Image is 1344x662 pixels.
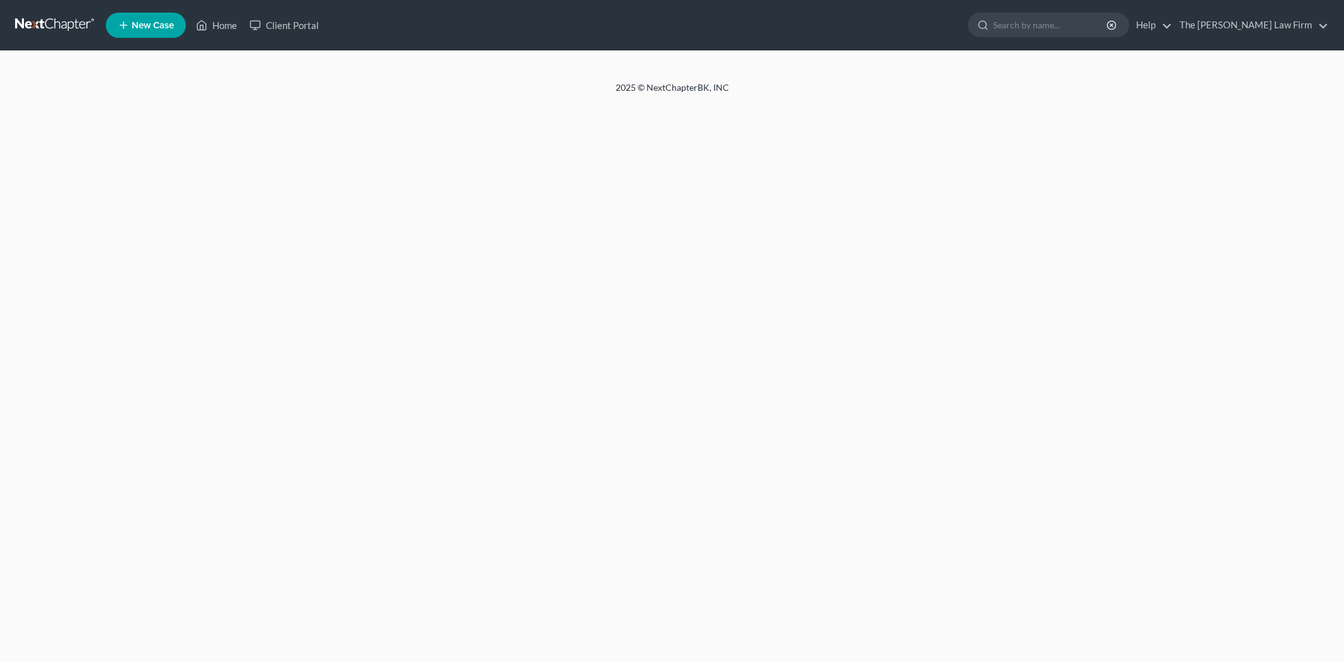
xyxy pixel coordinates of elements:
a: The [PERSON_NAME] Law Firm [1173,14,1328,37]
a: Client Portal [243,14,325,37]
div: 2025 © NextChapterBK, INC [313,81,1031,104]
span: New Case [132,21,174,30]
a: Home [190,14,243,37]
a: Help [1130,14,1172,37]
input: Search by name... [993,13,1108,37]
